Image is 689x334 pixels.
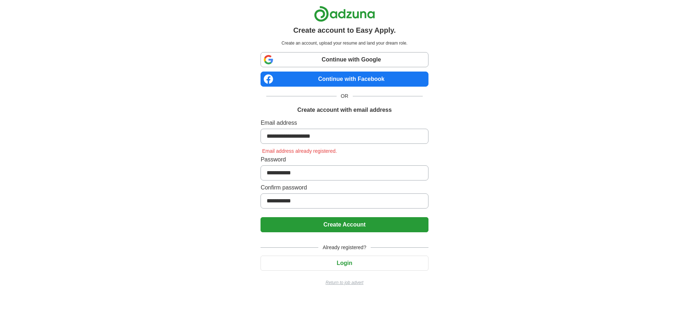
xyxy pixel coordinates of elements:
span: Already registered? [318,244,370,251]
img: Adzuna logo [314,6,375,22]
label: Password [261,155,428,164]
label: Confirm password [261,183,428,192]
a: Login [261,260,428,266]
a: Return to job advert [261,279,428,286]
h1: Create account to Easy Apply. [293,25,396,36]
a: Continue with Google [261,52,428,67]
button: Login [261,256,428,271]
a: Continue with Facebook [261,72,428,87]
button: Create Account [261,217,428,232]
span: OR [337,92,353,100]
p: Create an account, upload your resume and land your dream role. [262,40,427,46]
h1: Create account with email address [297,106,392,114]
label: Email address [261,119,428,127]
span: Email address already registered. [261,148,338,154]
